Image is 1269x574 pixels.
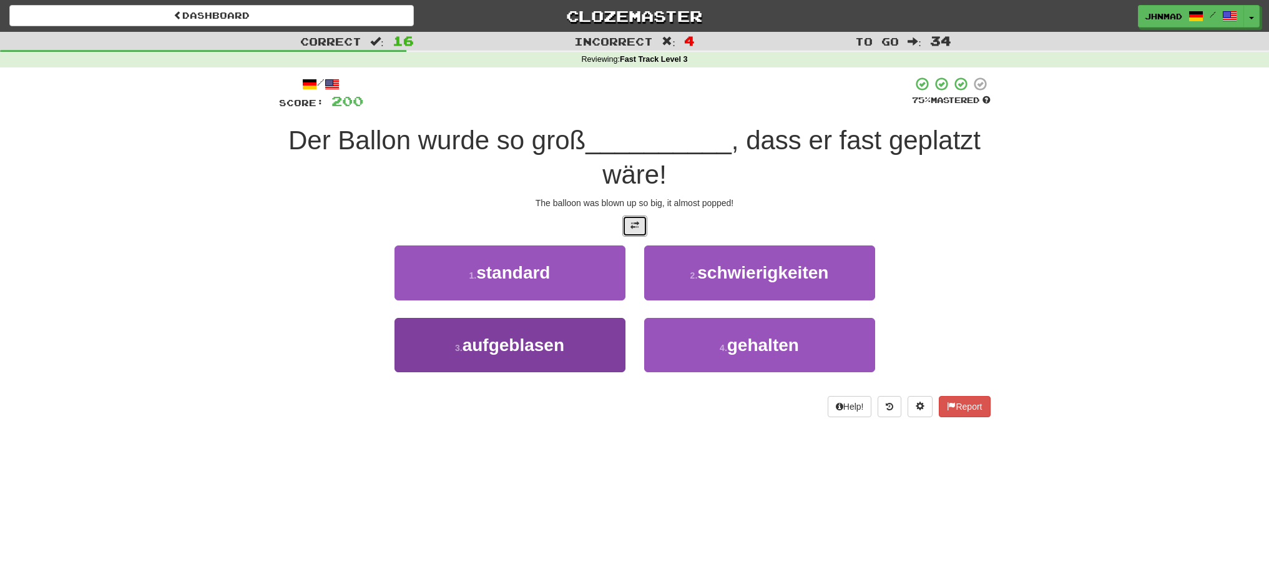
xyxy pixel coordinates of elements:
button: Report [939,396,990,417]
button: Toggle translation (alt+t) [622,215,647,237]
a: jhnmad / [1138,5,1244,27]
span: / [1210,10,1216,19]
button: 4.gehalten [644,318,875,372]
span: jhnmad [1145,11,1182,22]
span: Der Ballon wurde so groß [288,126,586,155]
span: gehalten [727,335,799,355]
span: standard [476,263,550,282]
span: : [370,36,384,47]
span: , dass er fast geplatzt wäre! [602,126,981,189]
span: 4 [684,33,695,48]
span: : [662,36,675,47]
a: Clozemaster [433,5,837,27]
div: Mastered [912,95,991,106]
span: Score: [279,97,324,108]
strong: Fast Track Level 3 [620,55,688,64]
button: Round history (alt+y) [878,396,901,417]
small: 1 . [469,270,477,280]
span: 200 [331,93,363,109]
span: 75 % [912,95,931,105]
span: aufgeblasen [463,335,564,355]
button: Help! [828,396,872,417]
small: 2 . [690,270,698,280]
a: Dashboard [9,5,414,26]
span: To go [855,35,899,47]
span: Incorrect [574,35,653,47]
span: Correct [300,35,361,47]
span: : [908,36,921,47]
button: 2.schwierigkeiten [644,245,875,300]
div: The balloon was blown up so big, it almost popped! [279,197,991,209]
small: 4 . [720,343,727,353]
button: 3.aufgeblasen [394,318,625,372]
span: __________ [586,126,732,155]
span: 16 [393,33,414,48]
div: / [279,76,363,92]
button: 1.standard [394,245,625,300]
span: schwierigkeiten [697,263,828,282]
small: 3 . [455,343,463,353]
span: 34 [930,33,951,48]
